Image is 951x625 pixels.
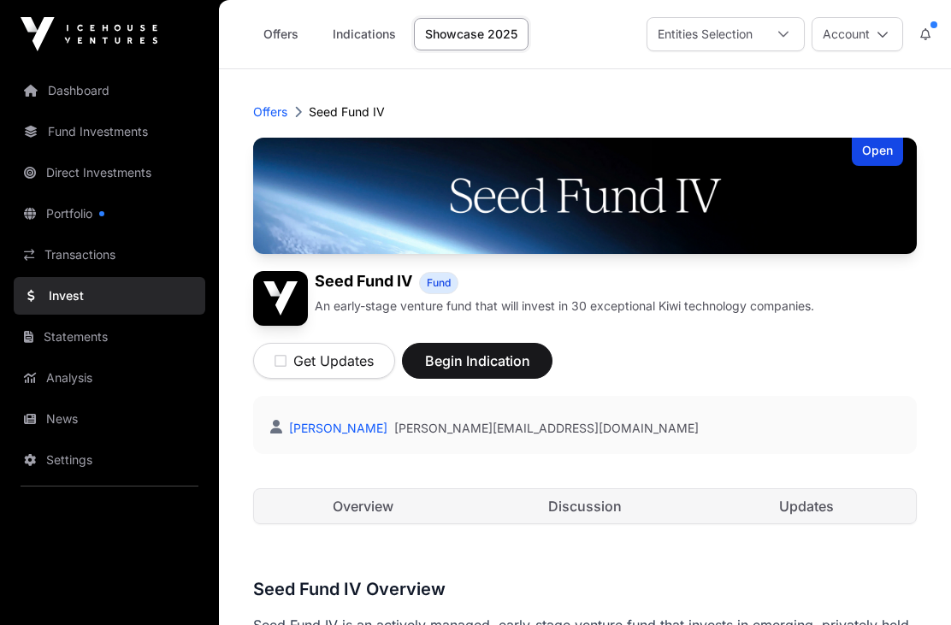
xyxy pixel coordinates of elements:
[14,154,205,192] a: Direct Investments
[315,271,412,294] h1: Seed Fund IV
[286,421,387,435] a: [PERSON_NAME]
[14,72,205,109] a: Dashboard
[427,276,451,290] span: Fund
[14,236,205,274] a: Transactions
[852,138,903,166] div: Open
[14,359,205,397] a: Analysis
[14,318,205,356] a: Statements
[246,18,315,50] a: Offers
[254,489,472,523] a: Overview
[475,489,694,523] a: Discussion
[14,277,205,315] a: Invest
[394,420,699,437] a: [PERSON_NAME][EMAIL_ADDRESS][DOMAIN_NAME]
[253,343,395,379] button: Get Updates
[698,489,916,523] a: Updates
[414,18,529,50] a: Showcase 2025
[315,298,814,315] p: An early-stage venture fund that will invest in 30 exceptional Kiwi technology companies.
[309,103,385,121] p: Seed Fund IV
[14,400,205,438] a: News
[322,18,407,50] a: Indications
[423,351,531,371] span: Begin Indication
[253,138,917,254] img: Seed Fund IV
[21,17,157,51] img: Icehouse Ventures Logo
[647,18,763,50] div: Entities Selection
[402,360,552,377] a: Begin Indication
[865,543,951,625] iframe: Chat Widget
[253,575,917,603] h3: Seed Fund IV Overview
[253,271,308,326] img: Seed Fund IV
[14,441,205,479] a: Settings
[14,113,205,150] a: Fund Investments
[14,195,205,233] a: Portfolio
[812,17,903,51] button: Account
[253,103,287,121] a: Offers
[402,343,552,379] button: Begin Indication
[254,489,916,523] nav: Tabs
